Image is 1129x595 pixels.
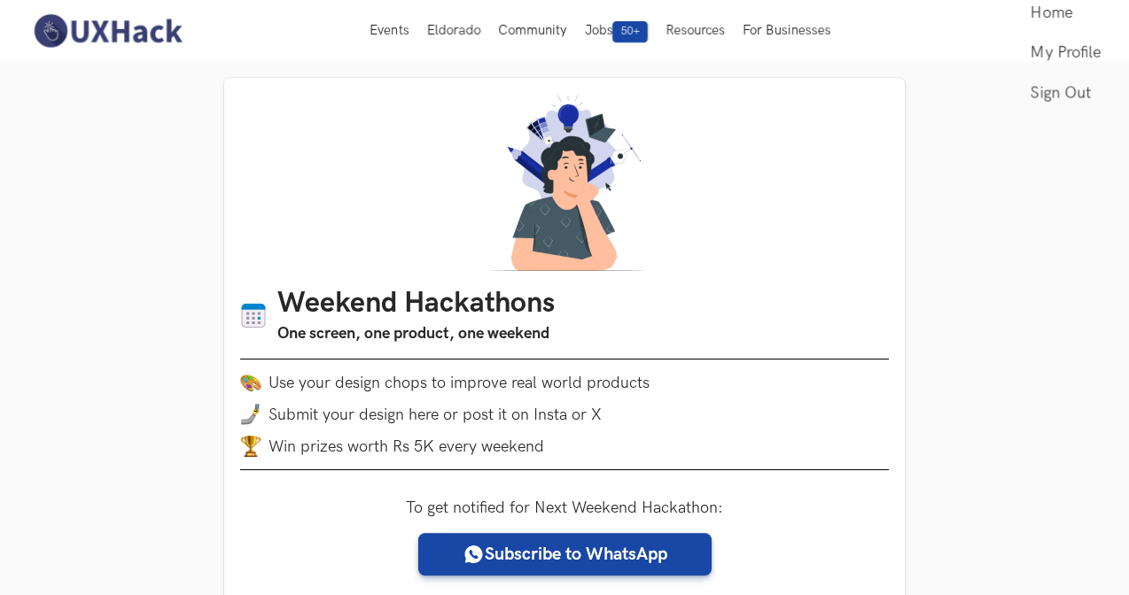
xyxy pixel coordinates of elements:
[1031,73,1101,112] a: Sign Out
[269,406,602,424] span: Submit your design here or post it on Insta or X
[240,436,889,457] li: Win prizes worth Rs 5K every weekend
[418,533,712,576] a: Subscribe to WhatsApp
[240,372,261,393] img: palette.png
[240,436,261,457] img: trophy.png
[1031,33,1101,73] a: My Profile
[406,498,723,517] label: To get notified for Next Weekend Hackathon:
[277,287,555,321] h1: Weekend Hackathons
[240,302,267,329] img: Calendar icon
[240,372,889,393] li: Use your design chops to improve real world products
[479,94,650,271] img: A designer thinking
[240,404,261,425] img: mobile-in-hand.png
[612,21,648,42] span: 50+
[28,12,186,50] img: UXHack-logo.png
[277,321,555,346] h3: One screen, one product, one weekend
